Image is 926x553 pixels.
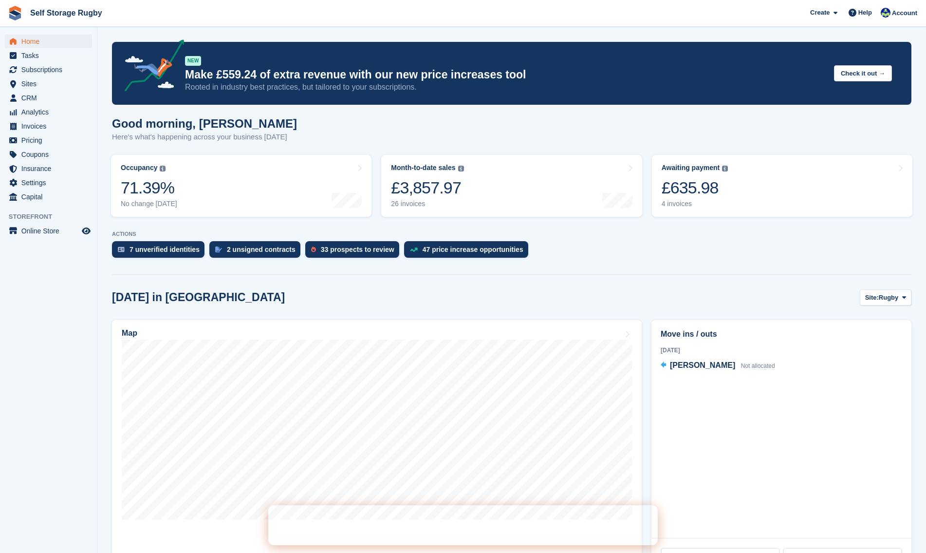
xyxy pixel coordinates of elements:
span: [PERSON_NAME] [670,361,735,369]
a: [PERSON_NAME] Not allocated [661,360,775,372]
h2: Map [122,329,137,338]
img: Richard Palmer [881,8,890,18]
div: No change [DATE] [121,200,177,208]
span: Rugby [879,293,898,303]
a: menu [5,35,92,48]
a: menu [5,49,92,62]
h2: Move ins / outs [661,328,902,340]
p: Rooted in industry best practices, but tailored to your subscriptions. [185,82,826,93]
span: Settings [21,176,80,190]
a: 47 price increase opportunities [404,241,533,263]
div: 33 prospects to review [321,246,394,253]
div: 4 invoices [662,200,728,208]
p: ACTIONS [112,231,911,237]
p: Make £559.24 of extra revenue with our new price increases tool [185,68,826,82]
img: icon-info-grey-7440780725fd019a000dd9b08b2336e03edf1995a4989e88bcd33f0948082b44.svg [458,166,464,172]
h1: Good morning, [PERSON_NAME] [112,117,297,130]
img: contract_signature_icon-13c848040528278c33f63329250d36e43548de30e8caae1d1a13099fd9432cc5.svg [215,247,222,252]
p: Here's what's happening across your business [DATE] [112,132,297,143]
span: Capital [21,190,80,204]
a: Occupancy 71.39% No change [DATE] [111,155,371,217]
span: CRM [21,91,80,105]
div: £635.98 [662,178,728,198]
img: verify_identity-adf6edd0f0f0b5bbfe63781bf79b02c33cf7c696d77639b501bdc392416b5a36.svg [118,247,125,252]
div: 2 unsigned contracts [227,246,296,253]
span: Not allocated [741,362,775,369]
div: 71.39% [121,178,177,198]
span: Create [810,8,830,18]
a: Preview store [80,225,92,237]
img: price_increase_opportunities-93ffe204e8149a01c8c9dc8f82e8f89637d9d84a8eef4429ea346261dce0b2c0.svg [410,248,418,252]
span: Pricing [21,133,80,147]
div: Month-to-date sales [391,164,455,172]
a: menu [5,148,92,161]
div: £3,857.97 [391,178,463,198]
h2: [DATE] in [GEOGRAPHIC_DATA] [112,291,285,304]
div: Occupancy [121,164,157,172]
img: icon-info-grey-7440780725fd019a000dd9b08b2336e03edf1995a4989e88bcd33f0948082b44.svg [722,166,728,172]
div: Awaiting payment [662,164,720,172]
div: 47 price increase opportunities [423,246,523,253]
a: menu [5,105,92,119]
img: price-adjustments-announcement-icon-8257ccfd72463d97f412b2fc003d46551f7dbcb40ab6d574587a9cd5c0d94... [116,39,185,95]
span: Analytics [21,105,80,119]
a: Self Storage Rugby [26,5,106,21]
a: menu [5,63,92,76]
span: Online Store [21,224,80,238]
a: menu [5,91,92,105]
button: Site: Rugby [860,289,911,305]
a: Awaiting payment £635.98 4 invoices [652,155,912,217]
img: stora-icon-8386f47178a22dfd0bd8f6a31ec36ba5ce8667c1dd55bd0f319d3a0aa187defe.svg [8,6,22,20]
span: Site: [865,293,879,303]
a: menu [5,190,92,204]
a: menu [5,77,92,91]
span: Tasks [21,49,80,62]
span: Help [858,8,872,18]
div: [DATE] [661,346,902,355]
div: NEW [185,56,201,66]
span: Subscriptions [21,63,80,76]
a: menu [5,224,92,238]
a: menu [5,162,92,175]
a: Month-to-date sales £3,857.97 26 invoices [381,155,642,217]
iframe: Intercom live chat banner [268,505,658,545]
span: Insurance [21,162,80,175]
a: 2 unsigned contracts [209,241,305,263]
a: 7 unverified identities [112,241,209,263]
button: Check it out → [834,65,892,81]
span: Home [21,35,80,48]
a: menu [5,133,92,147]
a: menu [5,119,92,133]
a: 33 prospects to review [305,241,404,263]
span: Storefront [9,212,97,222]
img: prospect-51fa495bee0391a8d652442698ab0144808aea92771e9ea1ae160a38d050c398.svg [311,247,316,252]
img: icon-info-grey-7440780725fd019a000dd9b08b2336e03edf1995a4989e88bcd33f0948082b44.svg [160,166,166,172]
span: Sites [21,77,80,91]
span: Account [892,8,917,18]
a: menu [5,176,92,190]
div: 7 unverified identities [130,246,200,253]
span: Invoices [21,119,80,133]
div: 26 invoices [391,200,463,208]
span: Coupons [21,148,80,161]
